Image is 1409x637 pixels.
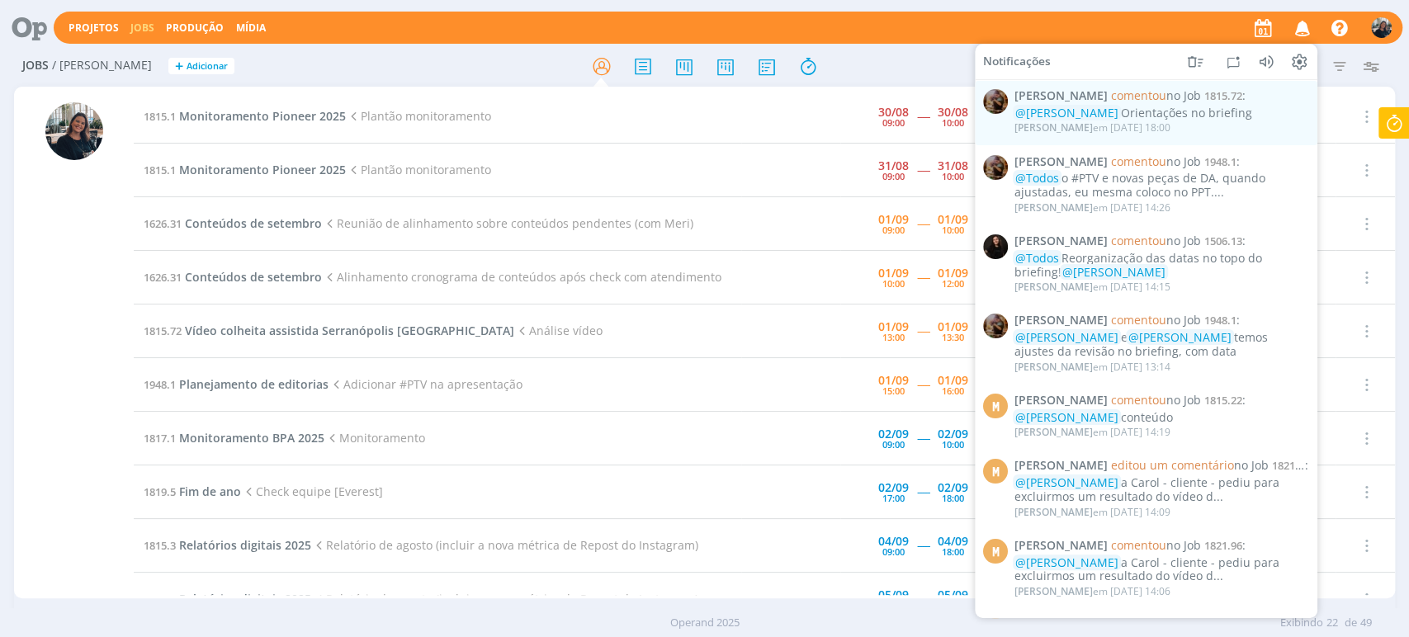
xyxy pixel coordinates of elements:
span: 1948.1 [1204,153,1236,168]
a: 1815.3Relatórios digitais 2025 [144,591,311,606]
span: comentou [1111,537,1166,553]
span: Monitoramento BPA 2025 [179,430,324,446]
div: 09:00 [882,118,905,127]
div: Reorganização das datas no topo do briefing! [1014,252,1308,280]
div: 17:00 [882,493,905,503]
a: 1819.5Fim de ano [144,484,241,499]
span: 1815.1 [144,109,176,124]
span: Jobs [22,59,49,73]
span: Análise vídeo [514,323,603,338]
span: 1506.13 [1204,234,1242,248]
div: 10:00 [942,172,964,181]
div: M [983,539,1008,564]
div: em [DATE] 14:15 [1014,281,1170,293]
div: em [DATE] 18:00 [1014,122,1170,134]
div: 05/09 [938,589,968,601]
span: @[PERSON_NAME] [1015,554,1118,569]
div: 09:00 [882,172,905,181]
span: Alinhamento cronograma de conteúdos após check com atendimento [322,269,721,285]
span: no Job [1111,457,1269,473]
span: : [1014,234,1308,248]
span: ----- [917,323,929,338]
img: A [983,314,1008,338]
a: 1815.1Monitoramento Pioneer 2025 [144,108,346,124]
button: Mídia [231,21,271,35]
a: 1817.1Monitoramento BPA 2025 [144,430,324,446]
div: 31/08 [938,160,968,172]
span: Adicionar [187,61,228,72]
div: 15:00 [882,386,905,395]
div: 18:00 [942,547,964,556]
div: 10:00 [942,225,964,234]
span: Monitoramento [324,430,425,446]
div: 12:00 [942,279,964,288]
span: de [1345,615,1357,631]
span: Reunião de alinhamento sobre conteúdos pendentes (com Meri) [322,215,693,231]
span: comentou [1111,312,1166,328]
a: Produção [166,21,224,35]
span: Check equipe [Everest] [241,484,383,499]
img: A [983,154,1008,179]
div: 04/09 [878,536,909,547]
span: 1821.96 [1272,457,1310,473]
div: 30/08 [938,106,968,118]
div: 01/09 [938,267,968,279]
span: no Job [1111,537,1201,553]
span: : [1014,394,1308,408]
span: comentou [1111,392,1166,408]
div: 10:00 [942,440,964,449]
span: + [175,58,183,75]
span: Fim de ano [179,484,241,499]
span: ----- [917,537,929,553]
span: 22 [1326,615,1338,631]
span: [PERSON_NAME] [1014,359,1093,373]
span: @[PERSON_NAME] [1015,105,1118,120]
a: 1815.3Relatórios digitais 2025 [144,537,311,553]
span: : [1014,89,1308,103]
div: 09:00 [882,440,905,449]
span: 1815.3 [144,592,176,606]
span: [PERSON_NAME] [1014,280,1093,294]
a: Mídia [236,21,266,35]
span: 1815.3 [144,538,176,553]
div: 02/09 [938,482,968,493]
button: Jobs [125,21,159,35]
div: em [DATE] 14:19 [1014,427,1170,438]
div: 31/08 [878,160,909,172]
span: 1819.5 [144,484,176,499]
div: 02/09 [878,482,909,493]
span: : [1014,459,1308,473]
span: ----- [917,484,929,499]
span: ----- [917,108,929,124]
span: comentou [1111,87,1166,103]
span: Relatórios digitais 2025 [179,537,311,553]
span: [PERSON_NAME] [1014,154,1108,168]
div: 13:30 [942,333,964,342]
span: : [1014,314,1308,328]
div: em [DATE] 14:06 [1014,586,1170,597]
span: Relatórios digitais 2025 [179,591,311,606]
div: 01/09 [878,375,909,386]
span: 1948.1 [1204,313,1236,328]
span: Notificações [983,54,1051,68]
a: 1815.1Monitoramento Pioneer 2025 [144,162,346,177]
div: 01/09 [938,321,968,333]
span: ----- [917,591,929,606]
span: [PERSON_NAME] [1014,120,1093,134]
button: Projetos [64,21,124,35]
div: 10:00 [942,118,964,127]
span: no Job [1111,233,1201,248]
div: a Carol - cliente - pediu para excluirmos um resultado do vídeo d... [1014,555,1308,583]
span: : [1014,539,1308,553]
span: @[PERSON_NAME] [1015,474,1118,490]
span: comentou [1111,153,1166,168]
span: @Todos [1015,250,1059,266]
span: [PERSON_NAME] [1014,584,1093,598]
span: Monitoramento Pioneer 2025 [179,108,346,124]
span: ----- [917,269,929,285]
span: no Job [1111,312,1201,328]
span: 1815.1 [144,163,176,177]
div: 01/09 [938,214,968,225]
span: [PERSON_NAME] [1014,234,1108,248]
span: ----- [917,430,929,446]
